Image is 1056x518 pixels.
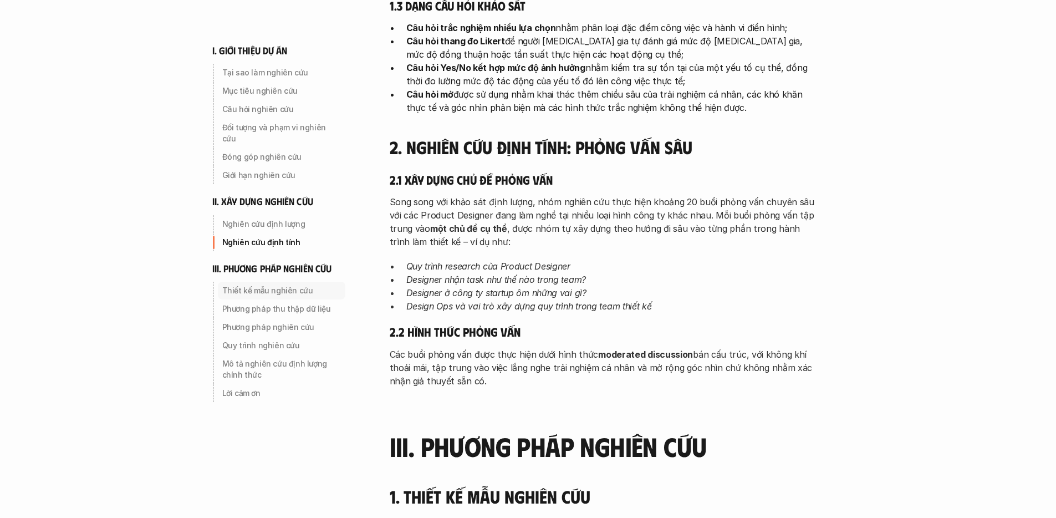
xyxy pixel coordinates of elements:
a: Nghiên cứu định tính [212,233,345,251]
p: Các buổi phỏng vấn được thực hiện dưới hình thức bán cấu trúc, với không khí thoải mái, tập trung... [390,348,822,388]
p: Nghiên cứu định tính [222,237,341,248]
a: Mô tả nghiên cứu định lượng chính thức [212,355,345,384]
h6: iii. phương pháp nghiên cứu [212,262,332,275]
a: Quy trình nghiên cứu [212,337,345,354]
p: Nghiên cứu định lượng [222,219,341,230]
strong: Câu hỏi mở [406,89,453,100]
a: Phương pháp thu thập dữ liệu [212,300,345,318]
p: Mô tả nghiên cứu định lượng chính thức [222,358,341,380]
a: Câu hỏi nghiên cứu [212,100,345,118]
a: Mục tiêu nghiên cứu [212,82,345,100]
p: Tại sao làm nghiên cứu [222,67,341,78]
p: được sử dụng nhằm khai thác thêm chiều sâu của trải nghiệm cá nhân, các khó khăn thực tế và góc n... [406,88,822,114]
p: nhằm phân loại đặc điểm công việc và hành vi điển hình; [406,21,822,34]
p: Phương pháp thu thập dữ liệu [222,303,341,314]
strong: Câu hỏi Yes/No kết hợp mức độ ảnh hưởng [406,62,585,73]
strong: Câu hỏi thang đo Likert [406,35,505,47]
h3: IIi. phương pháp nghiên cứu [390,432,822,461]
h5: 2.1 Xây dựng chủ đề phỏng vấn [390,172,822,187]
em: Designer nhận task như thế nào trong team? [406,274,586,285]
a: Đóng góp nghiên cứu [212,148,345,166]
p: Quy trình nghiên cứu [222,340,341,351]
h4: 1. Thiết kế mẫu nghiên cứu [390,486,822,507]
p: để người [MEDICAL_DATA] gia tự đánh giá mức độ [MEDICAL_DATA] gia, mức độ đồng thuận hoặc tần suấ... [406,34,822,61]
p: Mục tiêu nghiên cứu [222,85,341,97]
p: Song song với khảo sát định lượng, nhóm nghiên cứu thực hiện khoảng 20 buổi phỏng vấn chuyên sâu ... [390,195,822,248]
a: Giới hạn nghiên cứu [212,166,345,184]
p: Câu hỏi nghiên cứu [222,104,341,115]
a: Nghiên cứu định lượng [212,215,345,233]
p: Đối tượng và phạm vi nghiên cứu [222,122,341,144]
em: Quy trình research của Product Designer [406,261,570,272]
h6: ii. xây dựng nghiên cứu [212,195,313,208]
p: Giới hạn nghiên cứu [222,170,341,181]
em: Design Ops và vai trò xây dựng quy trình trong team thiết kế [406,301,652,312]
a: Phương pháp nghiên cứu [212,318,345,336]
h6: i. giới thiệu dự án [212,44,288,57]
strong: Câu hỏi trắc nghiệm nhiều lựa chọn [406,22,556,33]
p: Đóng góp nghiên cứu [222,151,341,162]
h4: 2. Nghiên cứu định tính: Phỏng vấn sâu [390,136,822,158]
strong: moderated discussion [598,349,693,360]
p: Lời cảm ơn [222,388,341,399]
strong: một chủ đề cụ thể [430,223,507,234]
em: Designer ở công ty startup ôm những vai gì? [406,287,586,298]
p: Phương pháp nghiên cứu [222,322,341,333]
a: Thiết kế mẫu nghiên cứu [212,282,345,299]
a: Lời cảm ơn [212,384,345,402]
a: Đối tượng và phạm vi nghiên cứu [212,119,345,148]
p: Thiết kế mẫu nghiên cứu [222,285,341,296]
p: nhằm kiểm tra sự tồn tại của một yếu tố cụ thể, đồng thời đo lường mức độ tác động của yếu tố đó ... [406,61,822,88]
a: Tại sao làm nghiên cứu [212,64,345,82]
h5: 2.2 Hình thức phỏng vấn [390,324,822,339]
